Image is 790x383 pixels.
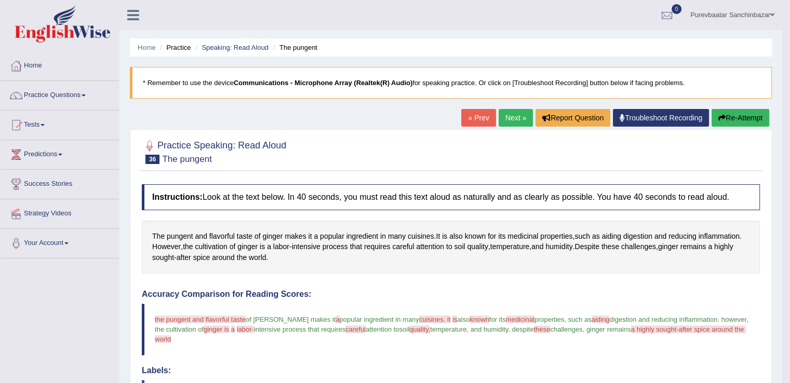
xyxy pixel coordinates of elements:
span: popular ingredient in many [340,316,419,323]
span: Click to see word definition [507,231,538,242]
span: properties [534,316,565,323]
small: The pungent [162,154,211,164]
span: Click to see word definition [416,241,444,252]
button: Re-Attempt [712,109,769,127]
span: however [721,316,746,323]
span: , [746,316,748,323]
span: Click to see word definition [237,231,252,242]
a: Practice Questions [1,81,119,107]
span: the cultivation of [155,325,204,333]
span: Click to see word definition [680,241,706,252]
span: medicinal [506,316,534,323]
span: aiding [592,316,610,323]
a: Success Stories [1,170,119,196]
span: is [452,316,457,323]
span: Click to see word definition [267,241,271,252]
span: such as [568,316,592,323]
a: Speaking: Read Aloud [202,44,269,51]
span: Click to see word definition [442,231,447,242]
span: Click to see word definition [714,241,733,252]
span: Click to see word definition [454,241,465,252]
span: Click to see word definition [249,252,266,263]
span: Click to see word definition [237,241,258,252]
span: Click to see word definition [621,241,656,252]
span: Click to see word definition [350,241,362,252]
span: Click to see word definition [392,241,414,252]
span: Click to see word definition [623,231,652,242]
span: Click to see word definition [152,252,174,263]
span: Click to see word definition [193,252,210,263]
span: Click to see word definition [699,231,740,242]
span: Click to see word definition [545,241,572,252]
span: 36 [145,155,159,164]
span: Click to see word definition [380,231,386,242]
span: Click to see word definition [540,231,572,242]
a: Your Account [1,229,119,255]
a: Troubleshoot Recording [613,109,709,127]
a: Home [138,44,156,51]
span: Click to see word definition [212,252,235,263]
span: Click to see word definition [408,231,434,242]
span: the pungent and flavorful taste [155,316,246,323]
span: Click to see word definition [263,231,283,242]
span: of [PERSON_NAME] makes it [246,316,336,323]
span: Click to see word definition [436,231,440,242]
span: Click to see word definition [195,231,207,242]
span: also [457,316,470,323]
span: , [466,325,468,333]
span: Click to see word definition [574,241,599,252]
a: Next » [499,109,533,127]
span: attention to [366,325,399,333]
a: Predictions [1,140,119,166]
li: Practice [157,43,191,52]
span: Click to see word definition [449,231,463,242]
span: Click to see word definition [308,231,312,242]
span: Click to see word definition [601,241,619,252]
h4: Labels: [142,366,760,375]
span: Click to see word definition [183,241,193,252]
span: , [582,325,584,333]
li: The pungent [271,43,317,52]
span: ginger remains [586,325,631,333]
h4: Accuracy Comparison for Reading Scores: [142,290,760,299]
a: Tests [1,111,119,136]
span: Click to see word definition [177,252,191,263]
span: Click to see word definition [490,241,529,252]
span: Click to see word definition [255,231,261,242]
span: Click to see word definition [708,241,712,252]
span: Click to see word definition [388,231,406,242]
span: Click to see word definition [658,241,678,252]
h4: Look at the text below. In 40 seconds, you must read this text aloud as naturally and as clearly ... [142,184,760,210]
span: 0 [672,4,682,14]
span: Click to see word definition [488,231,496,242]
span: cuisines. it [419,316,451,323]
span: ginger is [204,325,229,333]
span: Click to see word definition [195,241,227,252]
a: « Prev [461,109,496,127]
span: Click to see word definition [498,231,505,242]
span: despite [512,325,534,333]
span: digestion and reducing inflammation [609,316,717,323]
span: Click to see word definition [323,241,348,252]
span: Click to see word definition [314,231,318,242]
blockquote: * Remember to use the device for speaking practice. Or click on [Troubleshoot Recording] button b... [130,67,772,99]
span: . [508,325,510,333]
span: Click to see word definition [152,241,181,252]
span: Click to see word definition [285,231,306,242]
button: Report Question [535,109,610,127]
span: Click to see word definition [602,231,621,242]
span: Click to see word definition [209,231,235,242]
span: Click to see word definition [574,231,590,242]
span: Click to see word definition [260,241,265,252]
span: Click to see word definition [237,252,247,263]
span: Click to see word definition [167,231,193,242]
span: Click to see word definition [152,231,165,242]
b: Instructions: [152,193,203,201]
span: Click to see word definition [668,231,697,242]
a: Strategy Videos [1,199,119,225]
span: a [336,316,339,323]
span: labor- [237,325,254,333]
div: . , . , - , , . , - . [142,221,760,273]
span: Click to see word definition [273,241,289,252]
h2: Practice Speaking: Read Aloud [142,138,286,164]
